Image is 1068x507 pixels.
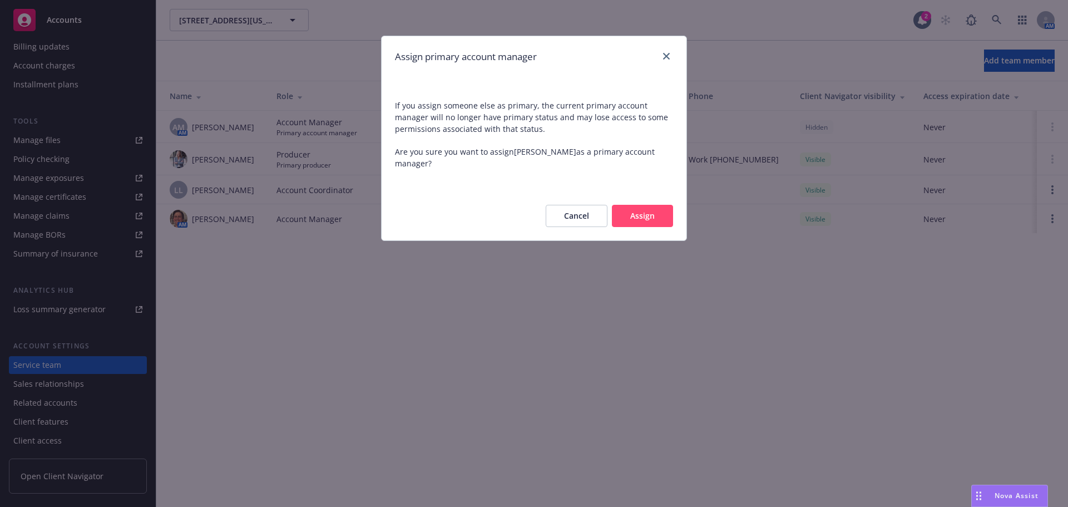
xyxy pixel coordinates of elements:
[995,491,1039,500] span: Nova Assist
[971,485,1048,507] button: Nova Assist
[546,205,607,227] button: Cancel
[972,485,986,506] div: Drag to move
[395,146,673,169] span: Are you sure you want to assign [PERSON_NAME] as a primary account manager?
[612,205,673,227] button: Assign
[660,50,673,63] a: close
[395,50,537,64] h1: Assign primary account manager
[395,100,673,135] span: If you assign someone else as primary, the current primary account manager will no longer have pr...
